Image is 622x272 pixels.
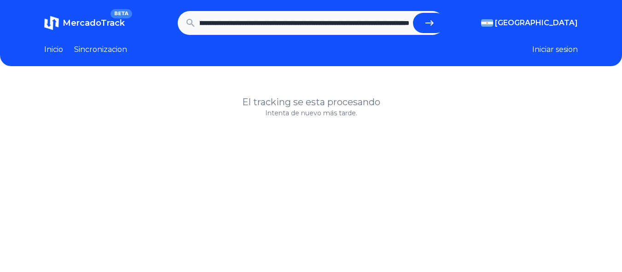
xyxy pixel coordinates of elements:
[63,18,125,28] span: MercadoTrack
[532,44,578,55] button: Iniciar sesion
[44,16,59,30] img: MercadoTrack
[44,16,125,30] a: MercadoTrackBETA
[110,9,132,18] span: BETA
[481,19,493,27] img: Argentina
[44,44,63,55] a: Inicio
[495,17,578,28] span: [GEOGRAPHIC_DATA]
[74,44,127,55] a: Sincronizacion
[481,17,578,28] button: [GEOGRAPHIC_DATA]
[44,96,578,108] h1: El tracking se esta procesando
[44,108,578,118] p: Intenta de nuevo más tarde.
